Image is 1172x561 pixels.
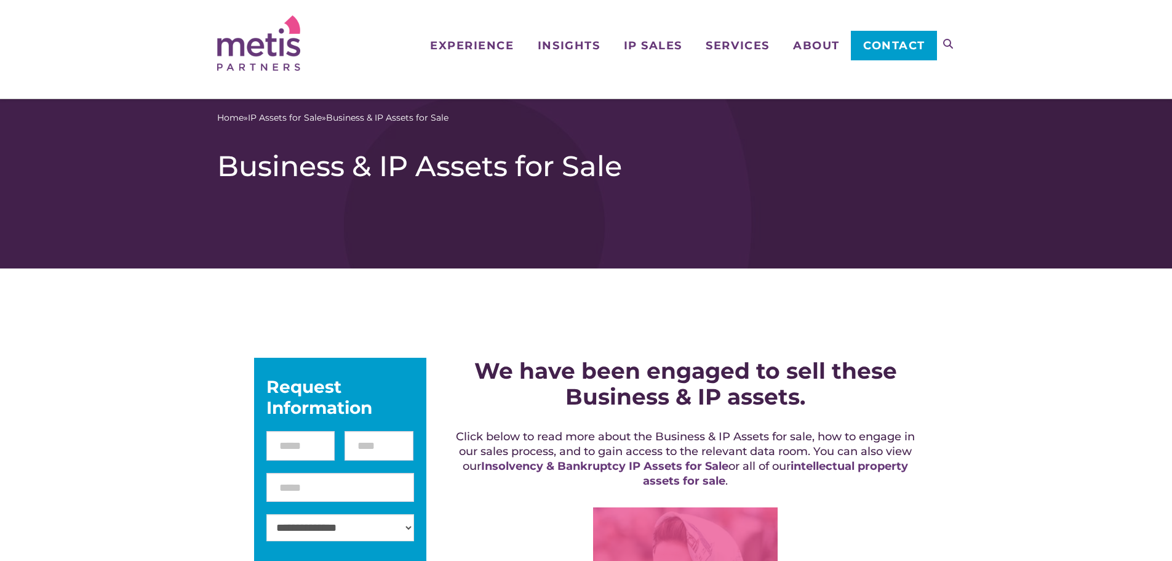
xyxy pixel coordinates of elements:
[863,40,925,51] span: Contact
[793,40,840,51] span: About
[538,40,600,51] span: Insights
[217,149,955,184] h1: Business & IP Assets for Sale
[643,459,908,488] a: intellectual property assets for sale
[326,111,448,124] span: Business & IP Assets for Sale
[217,15,300,71] img: Metis Partners
[266,376,414,418] div: Request Information
[481,459,728,473] a: Insolvency & Bankruptcy IP Assets for Sale
[248,111,322,124] a: IP Assets for Sale
[453,429,918,488] h5: Click below to read more about the Business & IP Assets for sale, how to engage in our sales proc...
[706,40,769,51] span: Services
[624,40,682,51] span: IP Sales
[851,31,936,60] a: Contact
[217,111,448,124] span: » »
[474,357,897,410] strong: We have been engaged to sell these Business & IP assets.
[430,40,514,51] span: Experience
[217,111,244,124] a: Home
